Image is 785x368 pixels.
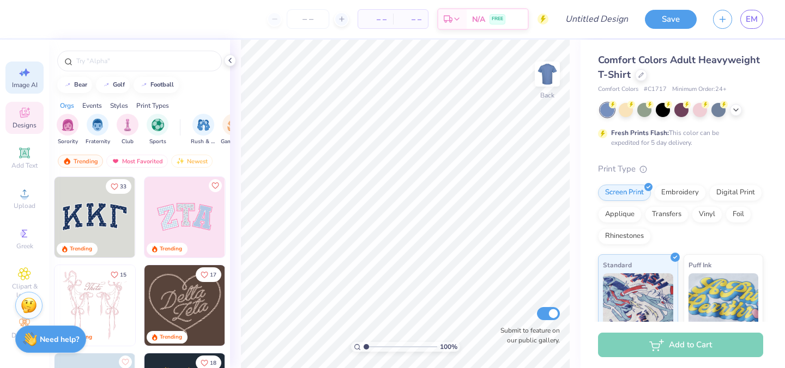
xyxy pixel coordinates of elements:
img: Back [536,63,558,85]
img: 5ee11766-d822-42f5-ad4e-763472bf8dcf [225,177,305,257]
img: Newest.gif [176,157,185,165]
img: trending.gif [63,157,71,165]
button: filter button [57,114,78,146]
div: filter for Rush & Bid [191,114,216,146]
img: 12710c6a-dcc0-49ce-8688-7fe8d5f96fe2 [144,265,225,346]
div: Transfers [645,206,689,223]
span: Comfort Colors [598,85,638,94]
span: Greek [16,242,33,250]
span: # C1717 [644,85,667,94]
span: Club [122,138,134,146]
div: Screen Print [598,185,651,201]
input: Untitled Design [557,8,637,30]
img: Standard [603,273,673,328]
div: Print Types [136,101,169,111]
div: filter for Club [117,114,138,146]
div: Styles [110,101,128,111]
div: Digital Print [709,185,762,201]
span: – – [400,14,421,25]
span: Upload [14,201,35,210]
img: 3b9aba4f-e317-4aa7-a679-c95a879539bd [55,177,135,257]
button: filter button [191,114,216,146]
input: – – [287,9,329,29]
button: filter button [147,114,168,146]
img: Club Image [122,119,134,131]
div: Vinyl [692,206,722,223]
button: bear [57,77,92,93]
span: 18 [210,360,216,366]
button: Like [106,267,131,282]
div: filter for Sports [147,114,168,146]
strong: Fresh Prints Flash: [611,128,669,137]
span: Decorate [11,331,38,340]
span: Sorority [58,138,78,146]
div: Foil [726,206,751,223]
img: trend_line.gif [63,82,72,88]
img: Fraternity Image [92,119,104,131]
div: Embroidery [654,185,706,201]
span: Add Text [11,161,38,170]
img: Game Day Image [227,119,240,131]
span: Standard [603,259,632,271]
label: Submit to feature on our public gallery. [494,326,560,345]
strong: Need help? [40,334,79,345]
input: Try "Alpha" [75,56,215,66]
button: filter button [117,114,138,146]
img: trend_line.gif [102,82,111,88]
img: Sorority Image [62,119,74,131]
button: Save [645,10,697,29]
div: bear [74,82,87,88]
span: Fraternity [86,138,110,146]
button: golf [96,77,130,93]
span: EM [746,13,758,26]
div: Trending [160,245,182,253]
img: 83dda5b0-2158-48ca-832c-f6b4ef4c4536 [55,265,135,346]
span: 15 [120,272,126,278]
span: 33 [120,184,126,189]
img: ead2b24a-117b-4488-9b34-c08fd5176a7b [225,265,305,346]
img: edfb13fc-0e43-44eb-bea2-bf7fc0dd67f9 [135,177,215,257]
div: filter for Sorority [57,114,78,146]
img: 9980f5e8-e6a1-4b4a-8839-2b0e9349023c [144,177,225,257]
span: FREE [492,15,503,23]
button: filter button [86,114,110,146]
span: Minimum Order: 24 + [672,85,727,94]
img: Sports Image [152,119,164,131]
a: EM [740,10,763,29]
div: filter for Game Day [221,114,246,146]
span: 17 [210,272,216,278]
span: N/A [472,14,485,25]
div: Trending [160,333,182,341]
span: Sports [149,138,166,146]
span: – – [365,14,387,25]
button: Like [106,179,131,194]
img: Puff Ink [689,273,759,328]
div: Trending [70,245,92,253]
span: Image AI [12,81,38,89]
button: Like [196,267,221,282]
span: Comfort Colors Adult Heavyweight T-Shirt [598,53,760,81]
button: football [134,77,179,93]
div: Trending [58,155,103,168]
div: This color can be expedited for 5 day delivery. [611,128,745,148]
img: most_fav.gif [111,157,120,165]
img: Rush & Bid Image [197,119,210,131]
div: Print Type [598,163,763,175]
span: Clipart & logos [5,282,44,299]
div: Rhinestones [598,228,651,244]
span: Rush & Bid [191,138,216,146]
div: football [150,82,174,88]
span: Game Day [221,138,246,146]
span: 100 % [440,342,457,352]
img: trend_line.gif [140,82,148,88]
img: d12a98c7-f0f7-4345-bf3a-b9f1b718b86e [135,265,215,346]
div: golf [113,82,125,88]
div: Newest [171,155,213,168]
div: Back [540,90,554,100]
div: Events [82,101,102,111]
div: filter for Fraternity [86,114,110,146]
div: Orgs [60,101,74,111]
div: Applique [598,206,642,223]
span: Designs [13,121,37,130]
button: filter button [221,114,246,146]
